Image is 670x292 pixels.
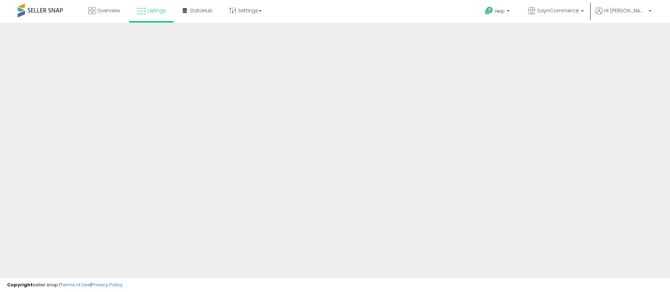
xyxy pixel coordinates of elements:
div: seller snap | | [7,282,123,288]
a: Help [479,1,517,23]
span: SaynCommerce [537,7,579,14]
span: Listings [148,7,166,14]
span: Overview [97,7,120,14]
strong: Copyright [7,281,33,288]
a: Privacy Policy [91,281,123,288]
a: Terms of Use [60,281,90,288]
span: Hi [PERSON_NAME] [604,7,647,14]
i: Get Help [485,6,493,15]
span: DataHub [190,7,213,14]
a: Hi [PERSON_NAME] [595,7,652,23]
span: Help [495,8,505,14]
